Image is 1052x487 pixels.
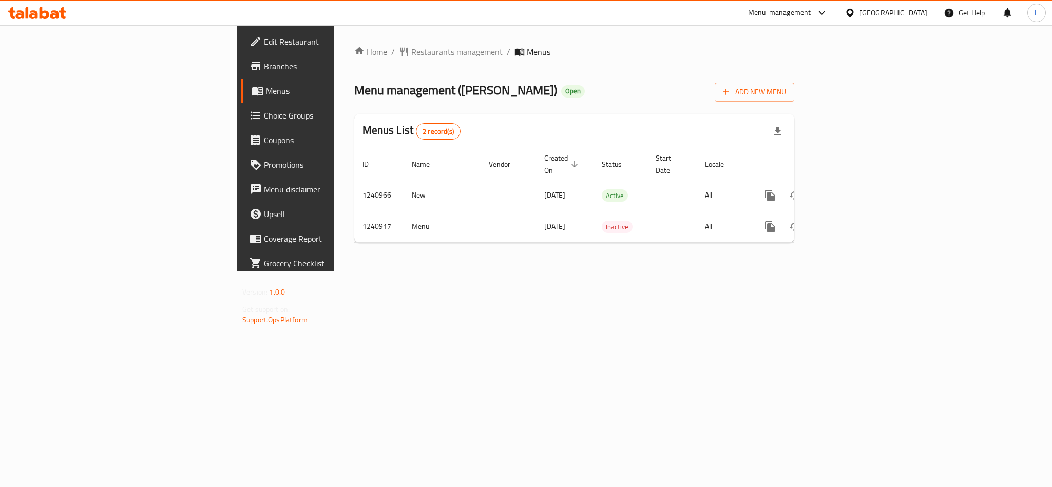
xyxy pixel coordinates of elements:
span: Locale [705,158,737,170]
button: more [758,183,782,208]
a: Coverage Report [241,226,413,251]
span: Edit Restaurant [264,35,405,48]
div: Open [561,85,585,98]
div: Menu-management [748,7,811,19]
span: Branches [264,60,405,72]
button: Change Status [782,183,807,208]
td: - [647,211,697,242]
span: Grocery Checklist [264,257,405,269]
a: Edit Restaurant [241,29,413,54]
td: - [647,180,697,211]
td: Menu [404,211,481,242]
span: Menus [527,46,550,58]
button: Add New Menu [715,83,794,102]
span: Upsell [264,208,405,220]
a: Coupons [241,128,413,152]
li: / [507,46,510,58]
a: Menu disclaimer [241,177,413,202]
span: Created On [544,152,581,177]
div: Total records count [416,123,461,140]
a: Grocery Checklist [241,251,413,276]
table: enhanced table [354,149,865,243]
span: Coverage Report [264,232,405,245]
span: Menus [266,85,405,97]
span: Add New Menu [723,86,786,99]
span: Coupons [264,134,405,146]
span: Active [602,190,628,202]
a: Menus [241,79,413,103]
span: Status [602,158,635,170]
td: New [404,180,481,211]
a: Restaurants management [399,46,503,58]
span: 2 record(s) [416,127,460,137]
h2: Menus List [362,123,461,140]
span: Vendor [489,158,524,170]
span: Start Date [656,152,684,177]
a: Upsell [241,202,413,226]
span: [DATE] [544,188,565,202]
span: Version: [242,285,267,299]
span: ID [362,158,382,170]
nav: breadcrumb [354,46,794,58]
div: [GEOGRAPHIC_DATA] [859,7,927,18]
th: Actions [750,149,865,180]
span: 1.0.0 [269,285,285,299]
span: Inactive [602,221,633,233]
a: Support.OpsPlatform [242,313,308,326]
span: Name [412,158,443,170]
div: Active [602,189,628,202]
span: L [1035,7,1038,18]
span: [DATE] [544,220,565,233]
a: Promotions [241,152,413,177]
span: Open [561,87,585,95]
span: Menu disclaimer [264,183,405,196]
span: Restaurants management [411,46,503,58]
td: All [697,180,750,211]
a: Choice Groups [241,103,413,128]
td: All [697,211,750,242]
span: Get support on: [242,303,290,316]
button: more [758,215,782,239]
a: Branches [241,54,413,79]
span: Choice Groups [264,109,405,122]
span: Menu management ( [PERSON_NAME] ) [354,79,557,102]
span: Promotions [264,159,405,171]
button: Change Status [782,215,807,239]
